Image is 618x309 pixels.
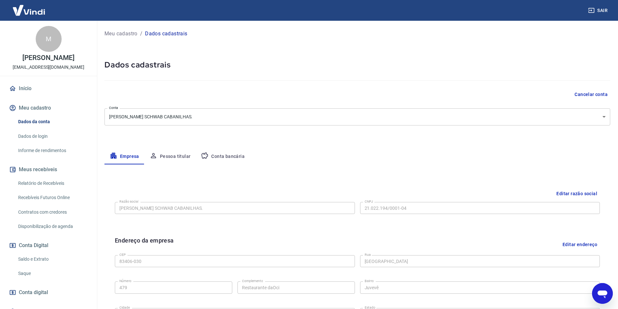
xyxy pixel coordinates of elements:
button: Cancelar conta [572,89,610,101]
label: Complemento [242,279,263,283]
a: Informe de rendimentos [16,144,89,157]
p: / [140,30,142,38]
a: Dados da conta [16,115,89,128]
iframe: Botão para abrir a janela de mensagens, conversa em andamento [592,283,613,304]
button: Empresa [104,149,144,164]
label: CEP [119,252,126,257]
a: Disponibilização de agenda [16,220,89,233]
button: Conta Digital [8,238,89,253]
a: Meu cadastro [104,30,138,38]
label: Bairro [365,279,374,283]
button: Conta bancária [196,149,250,164]
button: Sair [587,5,610,17]
label: Rua [365,252,371,257]
button: Editar razão social [554,188,600,200]
label: Conta [109,105,118,110]
div: [PERSON_NAME] SCHWAB CABANILHAS. [104,108,610,125]
p: Dados cadastrais [145,30,187,38]
label: Número [119,279,131,283]
button: Pessoa titular [144,149,196,164]
button: Meus recebíveis [8,162,89,177]
a: Saldo e Extrato [16,253,89,266]
p: [EMAIL_ADDRESS][DOMAIN_NAME] [13,64,84,71]
button: Editar endereço [560,236,600,253]
a: Relatório de Recebíveis [16,177,89,190]
a: Início [8,81,89,96]
label: CNPJ [365,199,373,204]
a: Recebíveis Futuros Online [16,191,89,204]
h5: Dados cadastrais [104,60,610,70]
div: M [36,26,62,52]
a: Contratos com credores [16,206,89,219]
label: Razão social [119,199,139,204]
a: Dados de login [16,130,89,143]
button: Meu cadastro [8,101,89,115]
a: Conta digital [8,285,89,300]
h6: Endereço da empresa [115,236,174,253]
p: [PERSON_NAME] [22,54,74,61]
span: Conta digital [19,288,48,297]
a: Saque [16,267,89,280]
img: Vindi [8,0,50,20]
